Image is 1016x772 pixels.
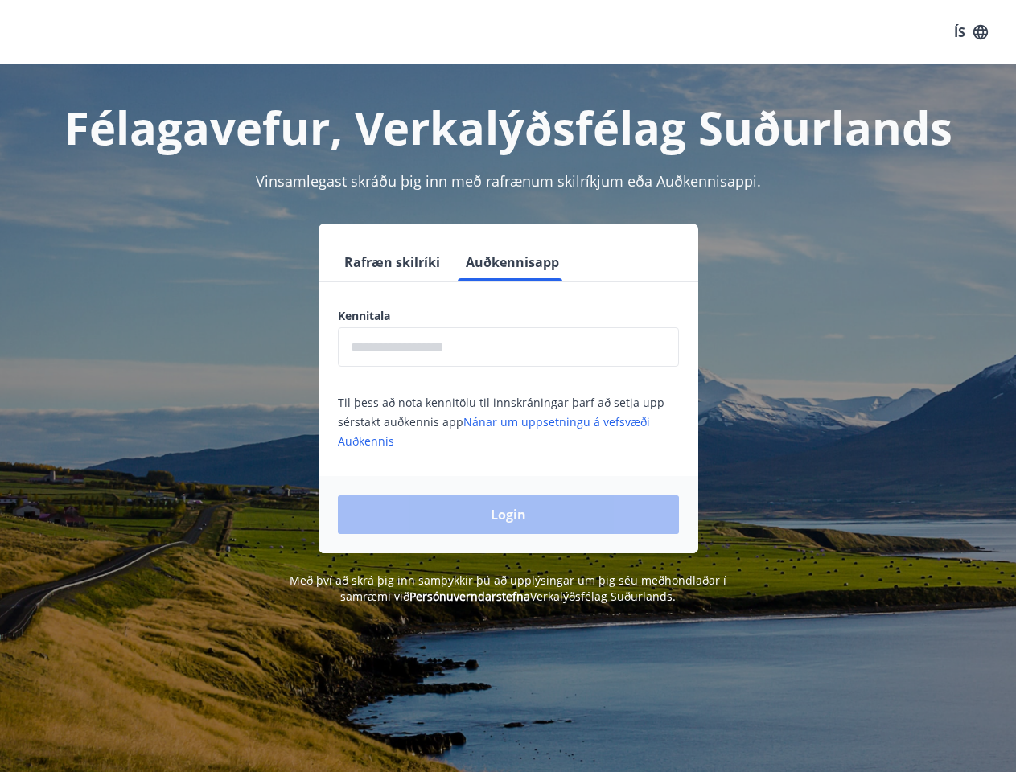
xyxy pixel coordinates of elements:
a: Nánar um uppsetningu á vefsvæði Auðkennis [338,414,650,449]
button: Rafræn skilríki [338,243,446,281]
button: ÍS [945,18,997,47]
a: Persónuverndarstefna [409,589,530,604]
h1: Félagavefur, Verkalýðsfélag Suðurlands [19,96,997,158]
span: Til þess að nota kennitölu til innskráningar þarf að setja upp sérstakt auðkennis app [338,395,664,449]
label: Kennitala [338,308,679,324]
span: Vinsamlegast skráðu þig inn með rafrænum skilríkjum eða Auðkennisappi. [256,171,761,191]
span: Með því að skrá þig inn samþykkir þú að upplýsingar um þig séu meðhöndlaðar í samræmi við Verkalý... [290,573,726,604]
button: Auðkennisapp [459,243,566,281]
